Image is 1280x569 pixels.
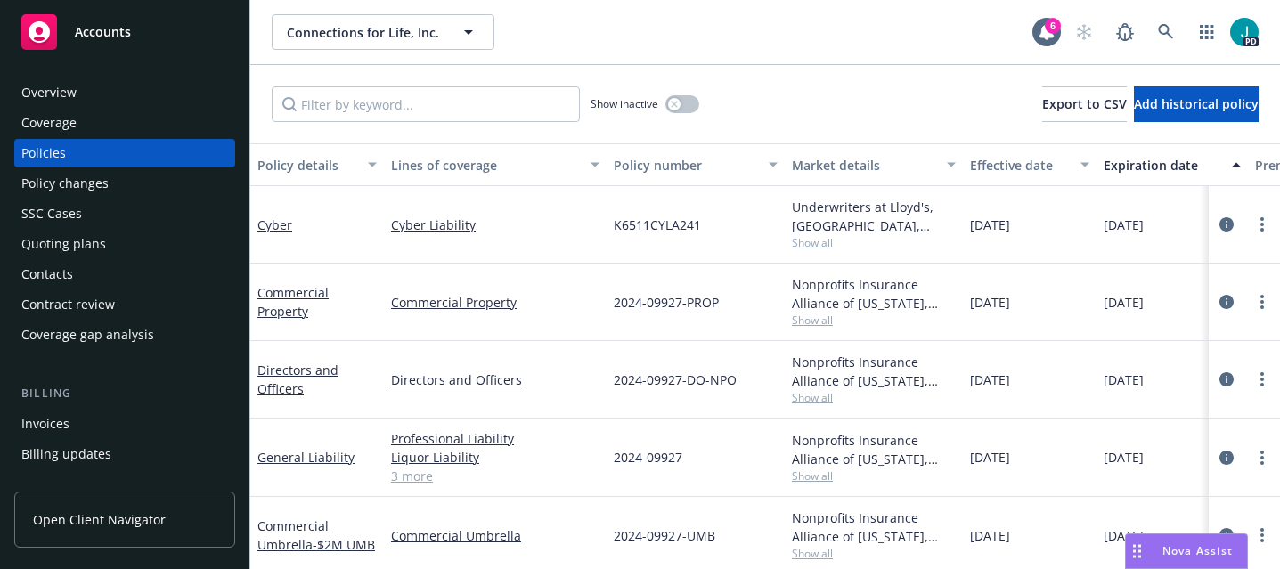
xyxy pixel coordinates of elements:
div: Billing updates [21,440,111,468]
div: Lines of coverage [391,156,580,175]
div: Coverage gap analysis [21,321,154,349]
div: Quoting plans [21,230,106,258]
a: Coverage gap analysis [14,321,235,349]
div: Account charges [21,470,120,499]
a: Overview [14,78,235,107]
span: [DATE] [1104,448,1144,467]
div: Drag to move [1126,534,1148,568]
a: Commercial Umbrella [391,526,599,545]
a: more [1251,369,1273,390]
a: more [1251,291,1273,313]
button: Effective date [963,143,1097,186]
a: Quoting plans [14,230,235,258]
div: Coverage [21,109,77,137]
input: Filter by keyword... [272,86,580,122]
a: Professional Liability [391,429,599,448]
button: Expiration date [1097,143,1248,186]
span: Show inactive [591,96,658,111]
a: Billing updates [14,440,235,468]
a: circleInformation [1216,369,1237,390]
span: Show all [792,313,956,328]
span: 2024-09927-DO-NPO [614,370,737,389]
a: Account charges [14,470,235,499]
div: Market details [792,156,936,175]
a: circleInformation [1216,291,1237,313]
a: Invoices [14,410,235,438]
a: Coverage [14,109,235,137]
span: Show all [792,235,956,250]
span: K6511CYLA241 [614,215,701,234]
span: Add historical policy [1134,95,1259,112]
a: Liquor Liability [391,448,599,467]
span: [DATE] [970,215,1010,234]
div: SSC Cases [21,199,82,228]
div: Policy number [614,156,758,175]
a: 3 more [391,467,599,485]
a: Commercial Umbrella [257,517,375,553]
img: photo [1230,18,1259,46]
span: [DATE] [1104,526,1144,545]
a: Accounts [14,7,235,57]
span: [DATE] [970,448,1010,467]
div: Underwriters at Lloyd's, [GEOGRAPHIC_DATA], [PERSON_NAME] of [GEOGRAPHIC_DATA] [792,198,956,235]
a: Cyber [257,216,292,233]
span: 2024-09927 [614,448,682,467]
button: Nova Assist [1125,533,1248,569]
span: - $2M UMB [313,536,375,553]
div: Overview [21,78,77,107]
span: [DATE] [970,293,1010,312]
span: Connections for Life, Inc. [287,23,441,42]
button: Policy number [607,143,785,186]
a: Report a Bug [1107,14,1143,50]
span: 2024-09927-UMB [614,526,715,545]
span: 2024-09927-PROP [614,293,719,312]
a: Commercial Property [391,293,599,312]
a: Cyber Liability [391,215,599,234]
button: Add historical policy [1134,86,1259,122]
span: [DATE] [970,526,1010,545]
button: Connections for Life, Inc. [272,14,494,50]
div: Nonprofits Insurance Alliance of [US_STATE], Inc., Nonprofits Insurance Alliance of [US_STATE], I... [792,275,956,313]
a: more [1251,524,1273,546]
a: Policy changes [14,169,235,198]
div: Contract review [21,290,115,319]
button: Policy details [250,143,384,186]
a: General Liability [257,449,355,466]
a: circleInformation [1216,447,1237,468]
a: Search [1148,14,1184,50]
span: Open Client Navigator [33,510,166,529]
div: Policies [21,139,66,167]
a: more [1251,447,1273,468]
a: SSC Cases [14,199,235,228]
a: Contacts [14,260,235,289]
div: Invoices [21,410,69,438]
div: Contacts [21,260,73,289]
a: Directors and Officers [257,362,338,397]
a: circleInformation [1216,524,1237,546]
span: Show all [792,546,956,561]
span: Nova Assist [1162,543,1233,558]
div: Policy details [257,156,357,175]
button: Lines of coverage [384,143,607,186]
a: Contract review [14,290,235,319]
span: [DATE] [1104,293,1144,312]
div: Expiration date [1104,156,1221,175]
a: Switch app [1189,14,1225,50]
div: Nonprofits Insurance Alliance of [US_STATE], Inc., Nonprofits Insurance Alliance of [US_STATE], I... [792,431,956,468]
span: Export to CSV [1042,95,1127,112]
a: Directors and Officers [391,370,599,389]
button: Export to CSV [1042,86,1127,122]
button: Market details [785,143,963,186]
a: more [1251,214,1273,235]
a: Policies [14,139,235,167]
span: Show all [792,390,956,405]
span: [DATE] [970,370,1010,389]
div: Effective date [970,156,1070,175]
span: [DATE] [1104,370,1144,389]
div: Nonprofits Insurance Alliance of [US_STATE], Inc., Nonprofits Insurance Alliance of [US_STATE], I... [792,353,956,390]
a: circleInformation [1216,214,1237,235]
div: Billing [14,385,235,402]
span: [DATE] [1104,215,1144,234]
div: Nonprofits Insurance Alliance of [US_STATE], Inc., Nonprofits Insurance Alliance of [US_STATE], I... [792,508,956,546]
a: Start snowing [1066,14,1102,50]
